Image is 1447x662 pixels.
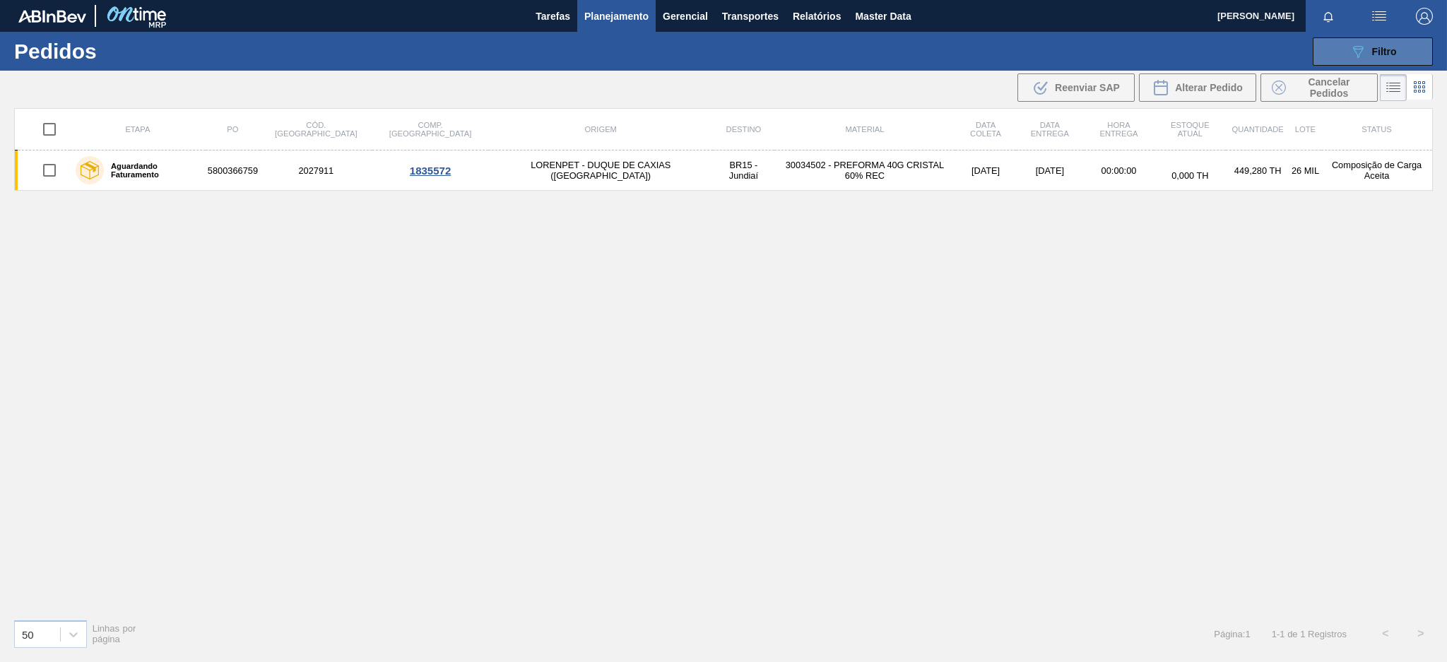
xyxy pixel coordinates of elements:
div: 1835572 [374,165,487,177]
span: Lote [1295,125,1316,134]
td: LORENPET - DUQUE DE CAXIAS ([GEOGRAPHIC_DATA]) [488,150,713,191]
div: Cancelar Pedidos em Massa [1260,73,1378,102]
span: Quantidade [1232,125,1283,134]
h1: Pedidos [14,43,228,59]
span: 0,000 TH [1171,170,1208,181]
span: Master Data [855,8,911,25]
td: 5800366759 [206,150,260,191]
td: [DATE] [1016,150,1084,191]
img: userActions [1371,8,1388,25]
span: Origem [585,125,617,134]
div: Visão em Lista [1380,74,1407,101]
a: Aguardando Faturamento58003667592027911LORENPET - DUQUE DE CAXIAS ([GEOGRAPHIC_DATA])BR15 - Jundi... [15,150,1433,191]
button: Notificações [1306,6,1351,26]
span: Transportes [722,8,779,25]
td: 2027911 [260,150,372,191]
span: Relatórios [793,8,841,25]
span: Gerencial [663,8,708,25]
span: Comp. [GEOGRAPHIC_DATA] [389,121,471,138]
td: BR15 - Jundiaí [713,150,774,191]
div: Reenviar SAP [1017,73,1135,102]
img: Logout [1416,8,1433,25]
td: 449,280 TH [1226,150,1289,191]
img: TNhmsLtSVTkK8tSr43FrP2fwEKptu5GPRR3wAAAABJRU5ErkJggg== [18,10,86,23]
span: Linhas por página [93,623,136,644]
span: Cancelar Pedidos [1292,76,1366,99]
td: 00:00:00 [1084,150,1154,191]
td: [DATE] [955,150,1016,191]
span: Status [1362,125,1391,134]
span: Estoque atual [1171,121,1210,138]
span: Filtro [1372,46,1397,57]
span: Alterar Pedido [1175,82,1243,93]
span: Planejamento [584,8,649,25]
span: Destino [726,125,762,134]
label: Aguardando Faturamento [104,162,200,179]
button: > [1403,616,1439,651]
td: 30034502 - PREFORMA 40G CRISTAL 60% REC [774,150,955,191]
button: Filtro [1313,37,1433,66]
td: Composição de Carga Aceita [1321,150,1432,191]
button: Cancelar Pedidos [1260,73,1378,102]
div: Visão em Cards [1407,74,1433,101]
span: PO [227,125,238,134]
span: Reenviar SAP [1055,82,1120,93]
span: 1 - 1 de 1 Registros [1272,629,1347,639]
span: Material [845,125,884,134]
span: Data coleta [970,121,1001,138]
span: Hora Entrega [1099,121,1138,138]
span: Página : 1 [1214,629,1250,639]
div: Alterar Pedido [1139,73,1256,102]
span: Data entrega [1031,121,1069,138]
td: 26 MIL [1289,150,1321,191]
span: Etapa [125,125,150,134]
div: 50 [22,628,34,640]
span: Tarefas [536,8,570,25]
span: Cód. [GEOGRAPHIC_DATA] [275,121,357,138]
button: < [1368,616,1403,651]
